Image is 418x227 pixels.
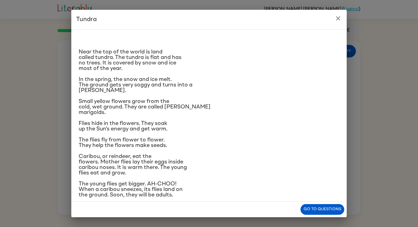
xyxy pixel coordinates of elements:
[79,77,192,93] span: In the spring, the snow and ice melt. The ground gets very soggy and turns into a [PERSON_NAME].
[79,99,211,115] span: Small yellow flowers grow from the cold, wet ground. They are called [PERSON_NAME] marigolds.
[79,121,167,132] span: Flies hide in the flowers. They soak up the Sun’s energy and get warm.
[79,154,187,176] span: Caribou, or reindeer, eat the flowers. Mother flies lay their eggs inside caribou noses. It is wa...
[79,181,183,198] span: The young flies get bigger. AH-CHOO! When a caribou sneezes, its flies land on the ground. Soon, ...
[79,49,181,71] span: Near the top of the world is land called tundra. The tundra is flat and has no trees. It is cover...
[332,12,344,24] button: close
[71,10,347,29] h2: Tundra
[300,204,344,215] button: Go to questions
[79,137,167,148] span: The flies fly from flower to flower. They help the flowers make seeds.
